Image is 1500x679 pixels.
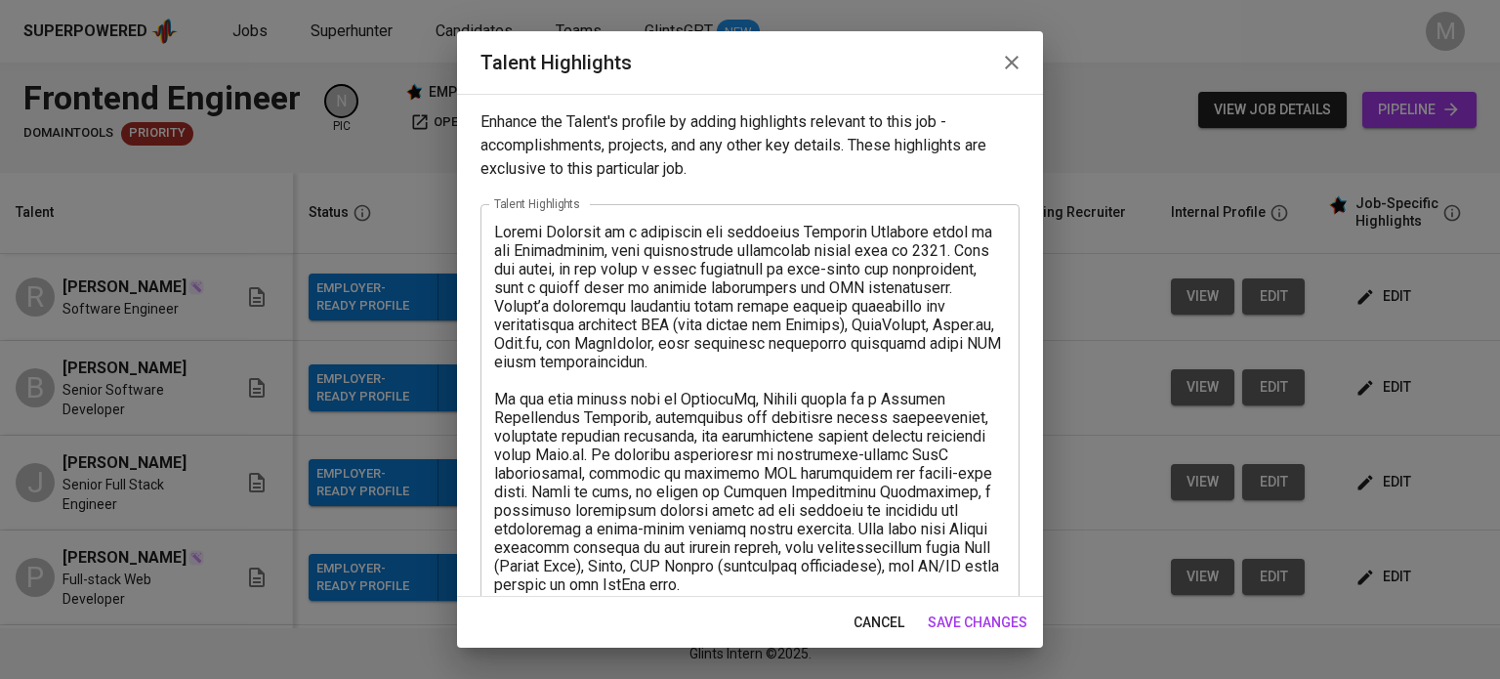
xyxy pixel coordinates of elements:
[854,611,904,635] span: cancel
[846,605,912,641] button: cancel
[928,611,1027,635] span: save changes
[480,47,1020,78] h2: Talent Highlights
[920,605,1035,641] button: save changes
[480,110,1020,181] p: Enhance the Talent's profile by adding highlights relevant to this job - accomplishments, project...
